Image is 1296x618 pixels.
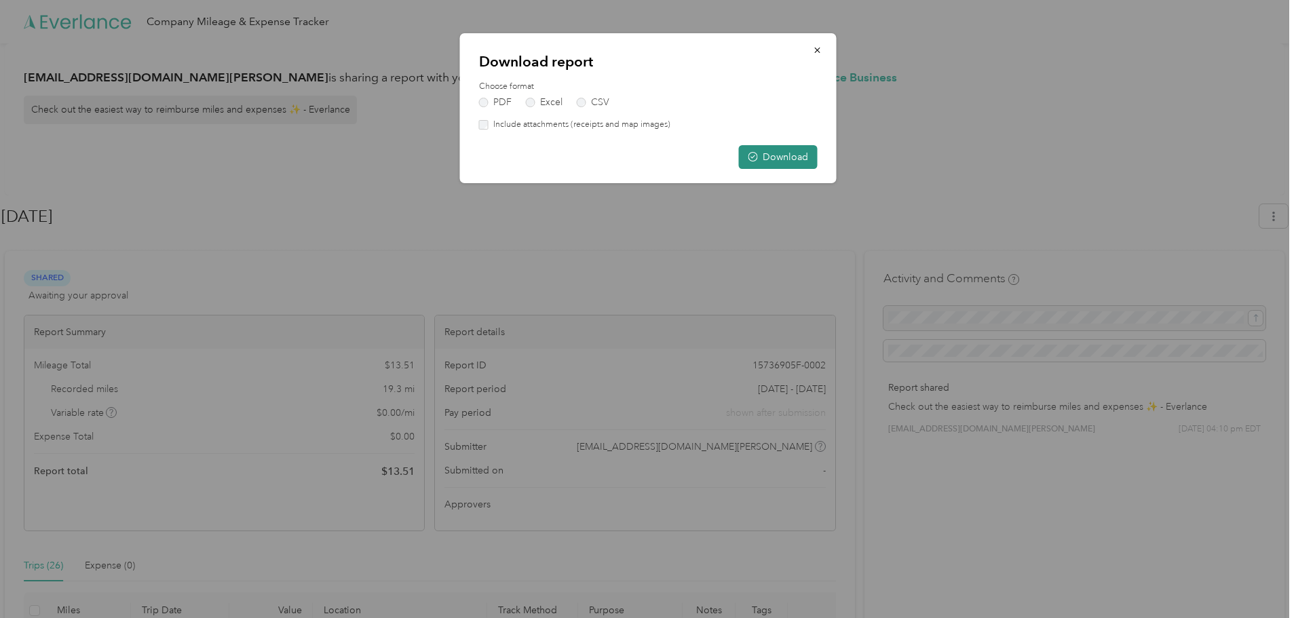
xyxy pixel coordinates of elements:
[489,119,670,131] label: Include attachments (receipts and map images)
[479,98,512,107] label: PDF
[739,145,818,169] button: Download
[479,81,818,93] label: Choose format
[526,98,563,107] label: Excel
[479,52,818,71] p: Download report
[577,98,609,107] label: CSV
